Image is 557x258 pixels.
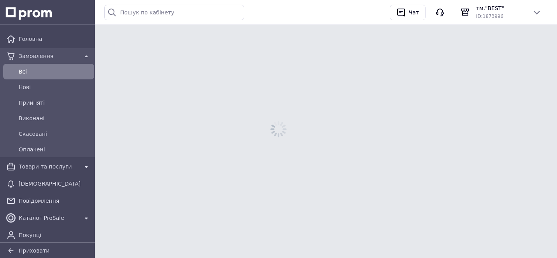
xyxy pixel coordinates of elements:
span: Замовлення [19,52,79,60]
span: Головна [19,35,91,43]
span: тм."BEST" [476,4,526,12]
span: Всi [19,68,91,75]
span: Каталог ProSale [19,214,79,222]
button: Чат [390,5,426,20]
div: Чат [407,7,420,18]
span: Повідомлення [19,197,91,205]
span: Прийняті [19,99,91,107]
span: Покупці [19,231,91,239]
span: Товари та послуги [19,163,79,170]
input: Пошук по кабінету [104,5,244,20]
span: Приховати [19,247,49,254]
span: Скасовані [19,130,91,138]
span: ID: 1873996 [476,14,503,19]
span: Нові [19,83,91,91]
span: Виконані [19,114,91,122]
span: Оплачені [19,146,91,153]
span: [DEMOGRAPHIC_DATA] [19,180,91,188]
